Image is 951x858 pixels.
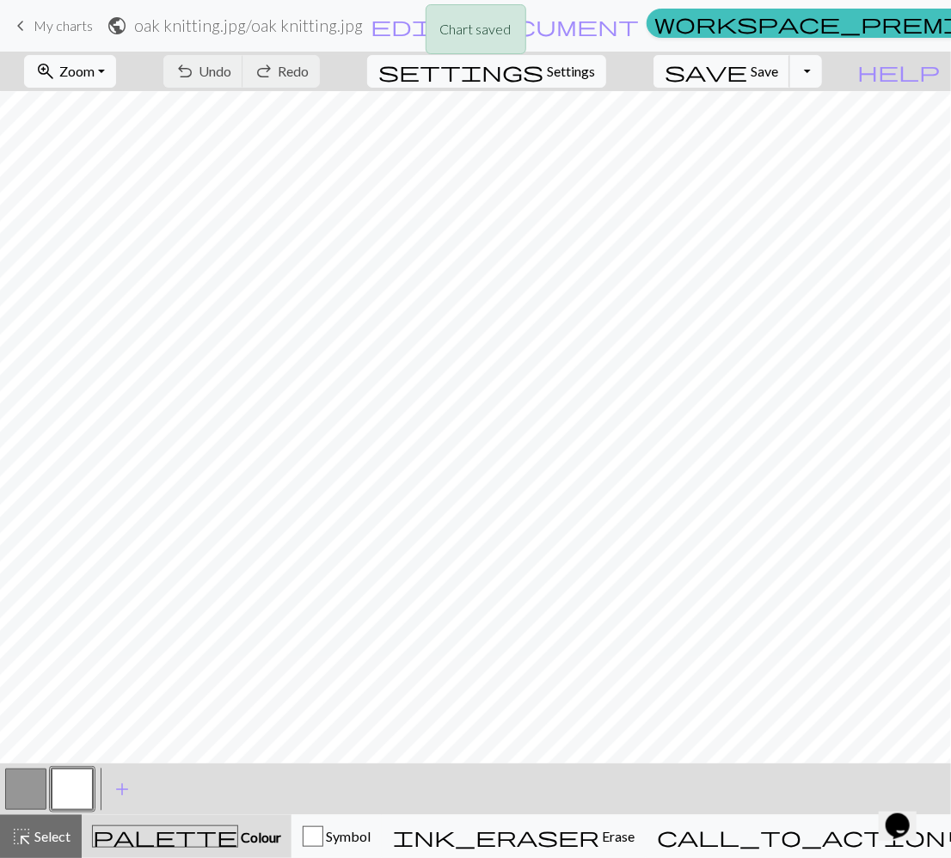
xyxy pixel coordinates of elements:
span: Select [32,828,71,844]
span: Settings [547,61,595,82]
span: save [665,59,747,83]
span: settings [378,59,543,83]
button: Zoom [24,55,116,88]
span: call_to_action [657,824,946,849]
button: Colour [82,815,291,858]
span: Erase [599,828,635,844]
span: Save [751,63,778,79]
iframe: chat widget [879,789,934,841]
p: Chart saved [440,19,512,40]
button: Save [653,55,790,88]
i: Settings [378,61,543,82]
span: Zoom [59,63,95,79]
span: palette [93,824,237,849]
span: add [112,777,132,801]
span: ink_eraser [393,824,599,849]
span: highlight_alt [11,824,32,849]
button: Erase [382,815,646,858]
span: zoom_in [35,59,56,83]
span: help [857,59,940,83]
span: Colour [238,829,281,845]
button: Symbol [291,815,382,858]
button: SettingsSettings [367,55,606,88]
span: Symbol [323,828,371,844]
